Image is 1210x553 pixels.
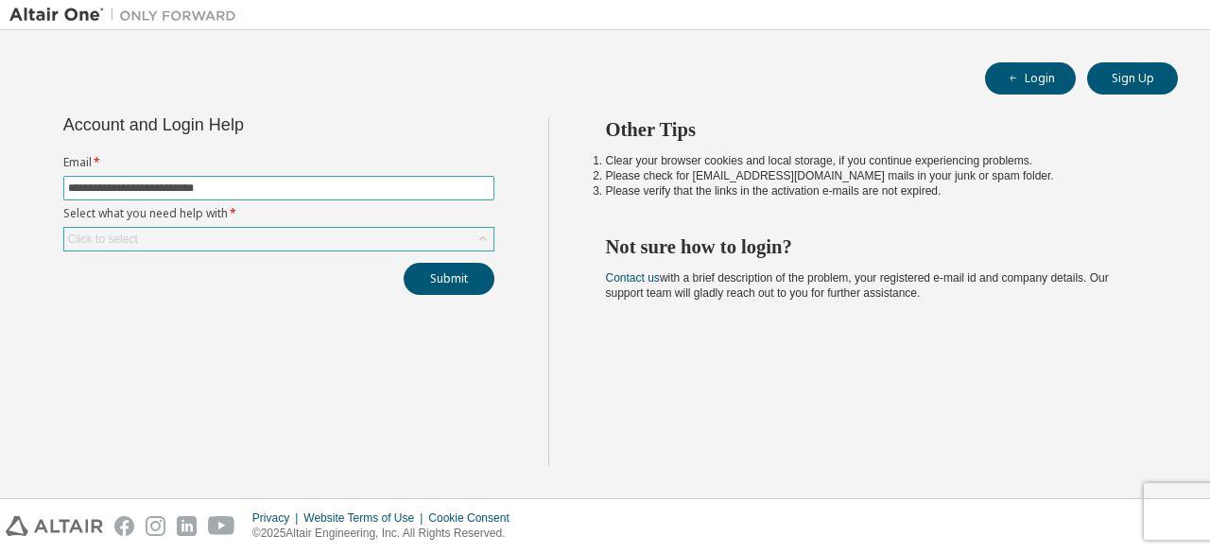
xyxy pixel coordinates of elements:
div: Account and Login Help [63,117,408,132]
div: Click to select [64,228,493,251]
img: altair_logo.svg [6,516,103,536]
button: Sign Up [1087,62,1178,95]
h2: Not sure how to login? [606,234,1145,259]
li: Clear your browser cookies and local storage, if you continue experiencing problems. [606,153,1145,168]
div: Click to select [68,232,138,247]
span: with a brief description of the problem, your registered e-mail id and company details. Our suppo... [606,271,1109,300]
img: facebook.svg [114,516,134,536]
li: Please verify that the links in the activation e-mails are not expired. [606,183,1145,199]
img: linkedin.svg [177,516,197,536]
img: instagram.svg [146,516,165,536]
a: Contact us [606,271,660,285]
div: Cookie Consent [428,510,520,526]
img: youtube.svg [208,516,235,536]
h2: Other Tips [606,117,1145,142]
div: Website Terms of Use [303,510,428,526]
button: Login [985,62,1076,95]
div: Privacy [252,510,303,526]
p: © 2025 Altair Engineering, Inc. All Rights Reserved. [252,526,521,542]
img: Altair One [9,6,246,25]
label: Email [63,155,494,170]
label: Select what you need help with [63,206,494,221]
button: Submit [404,263,494,295]
li: Please check for [EMAIL_ADDRESS][DOMAIN_NAME] mails in your junk or spam folder. [606,168,1145,183]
